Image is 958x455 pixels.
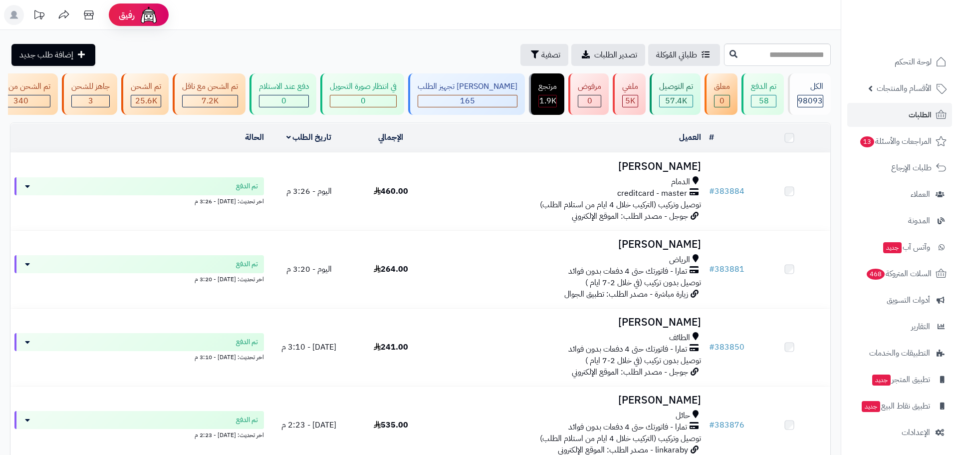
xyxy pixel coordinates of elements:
a: لوحة التحكم [847,50,952,74]
span: 264.00 [374,263,408,275]
span: جديد [883,242,902,253]
a: طلباتي المُوكلة [648,44,720,66]
div: الكل [797,81,823,92]
div: مرتجع [538,81,557,92]
a: الإجمالي [378,131,403,143]
span: الأقسام والمنتجات [877,81,932,95]
span: 0 [361,95,366,107]
img: ai-face.png [139,5,159,25]
span: 13 [860,136,874,147]
a: تم الشحن 25.6K [119,73,171,115]
span: تمارا - فاتورتك حتى 4 دفعات بدون فوائد [568,344,687,355]
div: 58 [751,95,776,107]
span: تم الدفع [236,415,258,425]
span: 98093 [798,95,823,107]
a: #383876 [709,419,744,431]
a: دفع عند الاستلام 0 [247,73,318,115]
h3: [PERSON_NAME] [436,395,701,406]
div: اخر تحديث: [DATE] - 3:10 م [14,351,264,362]
div: 57353 [660,95,693,107]
div: 1871 [539,95,556,107]
img: logo-2.png [890,26,949,47]
span: 460.00 [374,185,408,197]
span: 5K [625,95,635,107]
span: # [709,341,715,353]
span: 57.4K [665,95,687,107]
span: creditcard - master [617,188,687,199]
div: في انتظار صورة التحويل [330,81,397,92]
span: التطبيقات والخدمات [869,346,930,360]
a: تطبيق نقاط البيعجديد [847,394,952,418]
span: الطائف [669,332,690,344]
a: تحديثات المنصة [26,5,51,27]
span: المدونة [908,214,930,228]
span: رفيق [119,9,135,21]
div: ملغي [622,81,638,92]
span: تم الدفع [236,181,258,191]
a: وآتس آبجديد [847,235,952,259]
div: اخر تحديث: [DATE] - 3:20 م [14,273,264,284]
a: # [709,131,714,143]
div: 0 [578,95,601,107]
span: 468 [867,269,885,280]
div: 0 [259,95,308,107]
a: #383884 [709,185,744,197]
span: 3 [88,95,93,107]
span: 0 [281,95,286,107]
a: جاهز للشحن 3 [60,73,119,115]
span: الطلبات [909,108,932,122]
a: التقارير [847,315,952,339]
a: تصدير الطلبات [571,44,645,66]
a: #383850 [709,341,744,353]
span: جوجل - مصدر الطلب: الموقع الإلكتروني [572,210,688,222]
span: # [709,185,715,197]
div: تم التوصيل [659,81,693,92]
h3: [PERSON_NAME] [436,239,701,250]
span: تصفية [541,49,560,61]
span: # [709,263,715,275]
span: # [709,419,715,431]
a: ملغي 5K [611,73,648,115]
a: المدونة [847,209,952,233]
h3: [PERSON_NAME] [436,161,701,172]
span: 535.00 [374,419,408,431]
a: إضافة طلب جديد [11,44,95,66]
span: طلبات الإرجاع [891,161,932,175]
div: مرفوض [578,81,601,92]
span: أدوات التسويق [887,293,930,307]
div: تم الشحن مع ناقل [182,81,238,92]
a: الكل98093 [786,73,833,115]
div: 0 [330,95,396,107]
span: 340 [13,95,28,107]
button: تصفية [520,44,568,66]
a: تم الشحن مع ناقل 7.2K [171,73,247,115]
span: تصدير الطلبات [594,49,637,61]
a: أدوات التسويق [847,288,952,312]
span: 25.6K [135,95,157,107]
div: اخر تحديث: [DATE] - 2:23 م [14,429,264,440]
a: تم التوصيل 57.4K [648,73,703,115]
span: المراجعات والأسئلة [859,134,932,148]
span: الدمام [671,176,690,188]
span: توصيل بدون تركيب (في خلال 2-7 ايام ) [585,277,701,289]
a: مرتجع 1.9K [527,73,566,115]
span: جديد [872,375,891,386]
span: توصيل وتركيب (التركيب خلال 4 ايام من استلام الطلب) [540,433,701,445]
span: التقارير [911,320,930,334]
div: تم الشحن [131,81,161,92]
span: 0 [719,95,724,107]
span: تطبيق نقاط البيع [861,399,930,413]
div: 0 [715,95,729,107]
a: التطبيقات والخدمات [847,341,952,365]
span: [DATE] - 3:10 م [281,341,336,353]
span: حائل [676,410,690,422]
span: اليوم - 3:20 م [286,263,332,275]
a: الحالة [245,131,264,143]
span: تمارا - فاتورتك حتى 4 دفعات بدون فوائد [568,422,687,433]
span: 0 [587,95,592,107]
span: تم الدفع [236,259,258,269]
span: تطبيق المتجر [871,373,930,387]
a: السلات المتروكة468 [847,262,952,286]
a: طلبات الإرجاع [847,156,952,180]
div: 7222 [183,95,238,107]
